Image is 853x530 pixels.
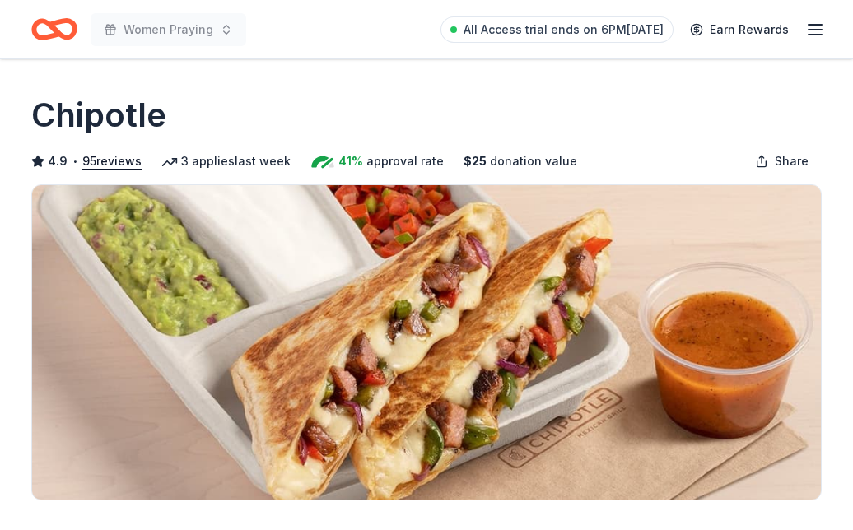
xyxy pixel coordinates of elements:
[48,151,68,171] span: 4.9
[31,92,166,138] h1: Chipotle
[32,185,821,500] img: Image for Chipotle
[31,10,77,49] a: Home
[680,15,799,44] a: Earn Rewards
[91,13,246,46] button: Women Praying
[161,151,291,171] div: 3 applies last week
[775,151,809,171] span: Share
[464,151,487,171] span: $ 25
[82,151,142,171] button: 95reviews
[440,16,674,43] a: All Access trial ends on 6PM[DATE]
[338,151,363,171] span: 41%
[366,151,444,171] span: approval rate
[464,20,664,40] span: All Access trial ends on 6PM[DATE]
[742,145,822,178] button: Share
[124,20,213,40] span: Women Praying
[72,155,78,168] span: •
[490,151,577,171] span: donation value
